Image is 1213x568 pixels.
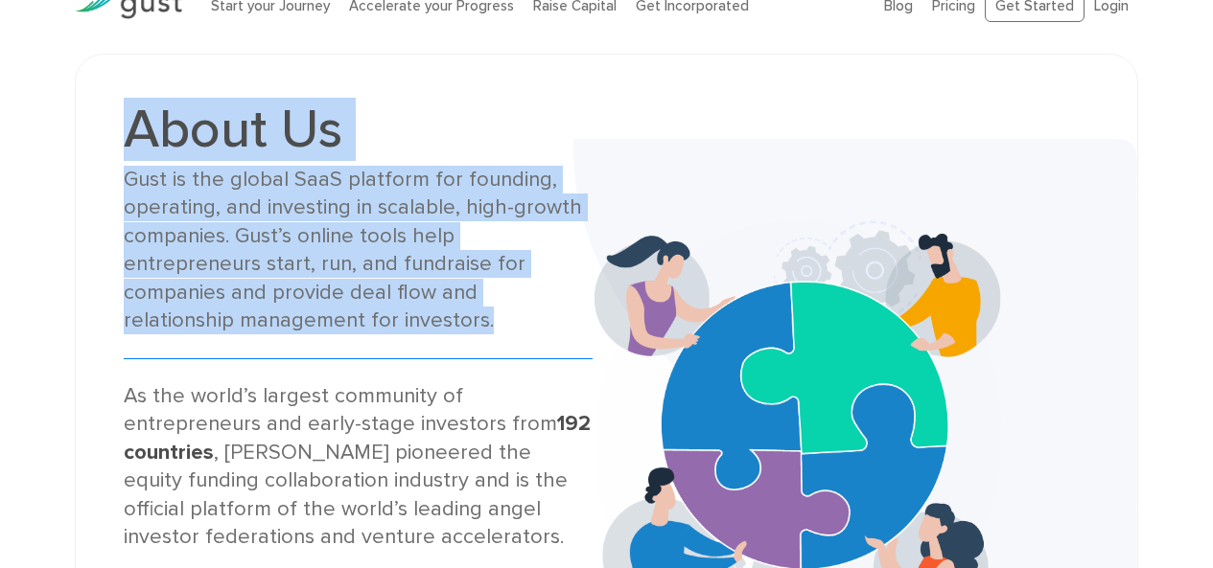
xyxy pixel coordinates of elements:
strong: 192 countries [124,411,591,464]
div: Gust is the global SaaS platform for founding, operating, and investing in scalable, high-growth ... [124,166,592,335]
h1: About Us [124,102,592,156]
